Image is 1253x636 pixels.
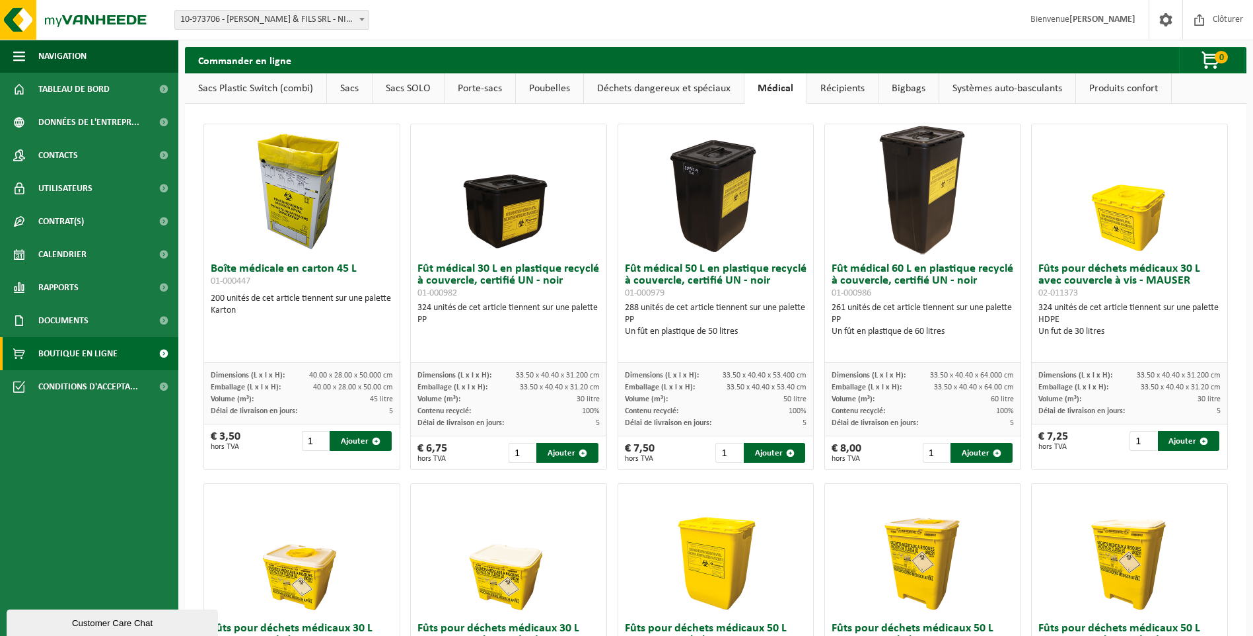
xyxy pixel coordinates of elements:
[832,419,918,427] span: Délai de livraison en jours:
[625,372,699,379] span: Dimensions (L x l x H):
[1038,383,1108,391] span: Emballage (L x l x H):
[417,302,600,326] div: 324 unités de cet article tiennent sur une palette
[1069,15,1135,24] strong: [PERSON_NAME]
[417,383,487,391] span: Emballage (L x l x H):
[417,263,600,299] h3: Fût médical 30 L en plastique recyclé à couvercle, certifié UN - noir
[211,431,240,451] div: € 3,50
[625,443,655,463] div: € 7,50
[832,263,1014,299] h3: Fût médical 60 L en plastique recyclé à couvercle, certifié UN - noir
[417,288,457,298] span: 01-000982
[715,443,742,463] input: 1
[38,304,89,337] span: Documents
[934,383,1014,391] span: 33.50 x 40.40 x 64.00 cm
[649,484,781,616] img: 02-011378
[389,407,393,415] span: 5
[1158,431,1219,451] button: Ajouter
[727,383,806,391] span: 33.50 x 40.40 x 53.40 cm
[211,293,393,317] div: 200 unités de cet article tiennent sur une palette
[832,395,875,403] span: Volume (m³):
[832,326,1014,338] div: Un fût en plastique de 60 litres
[417,455,447,463] span: hors TVA
[584,73,744,104] a: Déchets dangereux et spéciaux
[807,73,878,104] a: Récipients
[832,288,871,298] span: 01-000986
[1137,372,1221,379] span: 33.50 x 40.40 x 31.200 cm
[803,419,806,427] span: 5
[211,263,393,290] h3: Boîte médicale en carton 45 L
[443,124,575,257] img: 01-000982
[1063,484,1196,616] img: 01-999935
[1063,124,1196,257] img: 02-011373
[1038,263,1221,299] h3: Fûts pour déchets médicaux 30 L avec couvercle à vis - MAUSER
[1179,47,1245,73] button: 0
[832,372,906,379] span: Dimensions (L x l x H):
[185,73,326,104] a: Sacs Plastic Switch (combi)
[445,73,515,104] a: Porte-sacs
[1010,419,1014,427] span: 5
[211,276,250,286] span: 01-000447
[577,395,600,403] span: 30 litre
[723,372,806,379] span: 33.50 x 40.40 x 53.400 cm
[923,443,949,463] input: 1
[832,383,902,391] span: Emballage (L x l x H):
[939,73,1075,104] a: Systèmes auto-basculants
[1141,383,1221,391] span: 33.50 x 40.40 x 31.20 cm
[236,484,368,616] img: 02-011375
[417,443,447,463] div: € 6,75
[302,431,328,451] input: 1
[38,106,139,139] span: Données de l'entrepr...
[509,443,535,463] input: 1
[417,314,600,326] div: PP
[330,431,391,451] button: Ajouter
[996,407,1014,415] span: 100%
[625,263,807,299] h3: Fût médical 50 L en plastique recyclé à couvercle, certifié UN - noir
[1038,431,1068,451] div: € 7,25
[443,484,575,616] img: 01-999934
[832,314,1014,326] div: PP
[38,73,110,106] span: Tableau de bord
[313,383,393,391] span: 40.00 x 28.00 x 50.00 cm
[1038,288,1078,298] span: 02-011373
[38,139,78,172] span: Contacts
[832,455,861,463] span: hors TVA
[783,395,806,403] span: 50 litre
[38,271,79,304] span: Rapports
[789,407,806,415] span: 100%
[211,305,393,317] div: Karton
[625,383,695,391] span: Emballage (L x l x H):
[950,443,1012,463] button: Ajouter
[38,40,87,73] span: Navigation
[1038,443,1068,451] span: hors TVA
[1217,407,1221,415] span: 5
[211,395,254,403] span: Volume (m³):
[625,288,664,298] span: 01-000979
[1215,51,1228,63] span: 0
[832,443,861,463] div: € 8,00
[596,419,600,427] span: 5
[520,383,600,391] span: 33.50 x 40.40 x 31.20 cm
[582,407,600,415] span: 100%
[211,443,240,451] span: hors TVA
[857,124,989,257] img: 01-000986
[625,395,668,403] span: Volume (m³):
[370,395,393,403] span: 45 litre
[536,443,598,463] button: Ajouter
[857,484,989,616] img: 02-011377
[516,73,583,104] a: Poubelles
[649,124,781,257] img: 01-000979
[625,455,655,463] span: hors TVA
[1198,395,1221,403] span: 30 litre
[175,11,369,29] span: 10-973706 - CREMERS & FILS SRL - NIVELLES
[625,302,807,338] div: 288 unités de cet article tiennent sur une palette
[1076,73,1171,104] a: Produits confort
[417,372,491,379] span: Dimensions (L x l x H):
[38,205,84,238] span: Contrat(s)
[1038,326,1221,338] div: Un fut de 30 litres
[991,395,1014,403] span: 60 litre
[327,73,372,104] a: Sacs
[211,407,297,415] span: Délai de livraison en jours:
[1038,314,1221,326] div: HDPE
[744,73,806,104] a: Médical
[1129,431,1156,451] input: 1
